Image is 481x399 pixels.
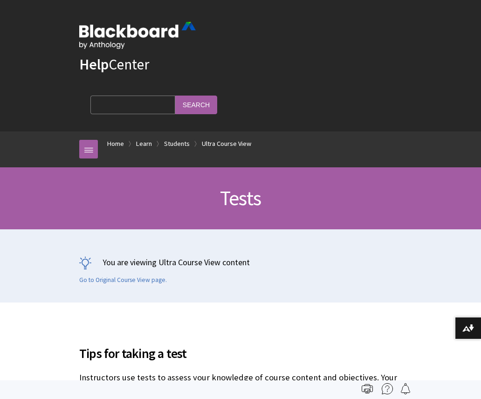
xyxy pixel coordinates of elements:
[79,55,149,74] a: HelpCenter
[362,383,373,394] img: Print
[400,383,411,394] img: Follow this page
[175,96,217,114] input: Search
[220,185,261,211] span: Tests
[136,138,152,150] a: Learn
[79,256,402,268] p: You are viewing Ultra Course View content
[79,55,109,74] strong: Help
[107,138,124,150] a: Home
[79,22,196,49] img: Blackboard by Anthology
[79,276,167,284] a: Go to Original Course View page.
[382,383,393,394] img: More help
[79,344,402,363] span: Tips for taking a test
[164,138,190,150] a: Students
[202,138,251,150] a: Ultra Course View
